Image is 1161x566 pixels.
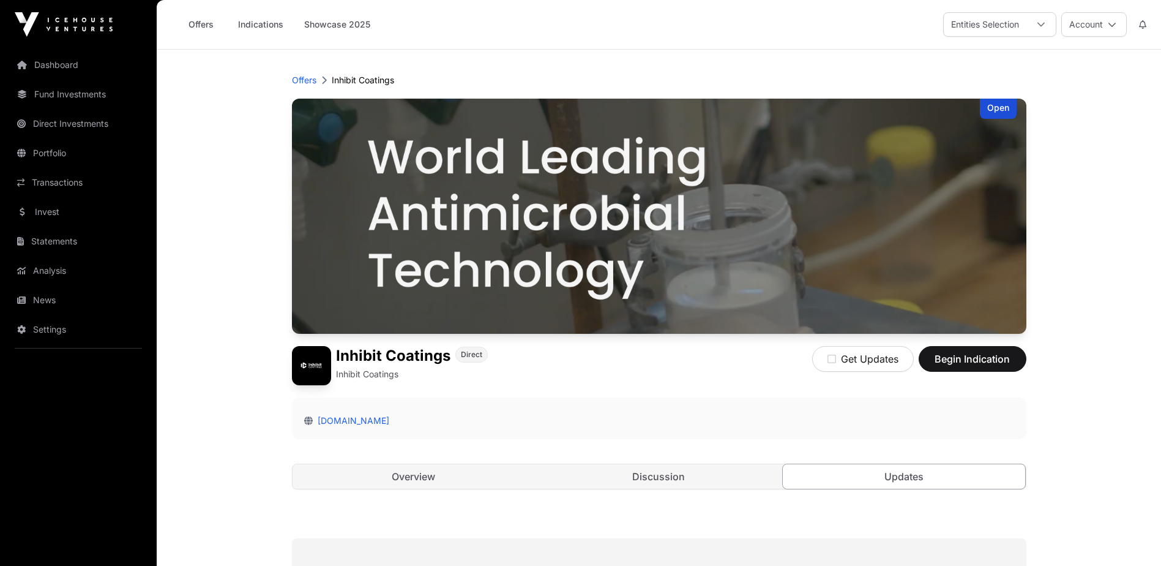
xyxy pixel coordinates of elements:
p: Inhibit Coatings [336,368,398,380]
span: Begin Indication [934,352,1011,366]
a: Dashboard [10,51,147,78]
a: Offers [176,13,225,36]
a: Invest [10,198,147,225]
button: Get Updates [812,346,914,372]
img: Icehouse Ventures Logo [15,12,113,37]
a: Analysis [10,257,147,284]
a: News [10,287,147,314]
a: Updates [782,464,1026,489]
a: Discussion [537,464,780,489]
a: Showcase 2025 [296,13,378,36]
nav: Tabs [293,464,1026,489]
button: Begin Indication [919,346,1026,372]
a: Begin Indication [919,358,1026,371]
a: Fund Investments [10,81,147,108]
div: Open [980,99,1017,119]
img: Inhibit Coatings [292,99,1026,334]
button: Account [1061,12,1127,37]
a: Transactions [10,169,147,196]
a: Offers [292,74,316,86]
span: Direct [461,350,482,360]
a: Overview [293,464,536,489]
p: Inhibit Coatings [332,74,394,86]
a: Settings [10,316,147,343]
div: Entities Selection [944,13,1026,36]
img: Inhibit Coatings [292,346,331,385]
a: Portfolio [10,140,147,167]
a: Indications [230,13,291,36]
a: Direct Investments [10,110,147,137]
a: Statements [10,228,147,255]
a: [DOMAIN_NAME] [313,415,389,426]
iframe: Chat Widget [1100,507,1161,566]
h1: Inhibit Coatings [336,346,450,366]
